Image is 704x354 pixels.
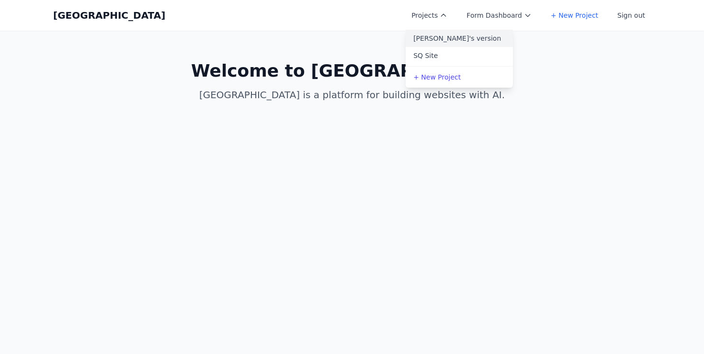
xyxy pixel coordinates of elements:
h1: Welcome to [GEOGRAPHIC_DATA] [168,61,536,80]
p: [GEOGRAPHIC_DATA] is a platform for building websites with AI. [168,88,536,102]
a: + New Project [406,69,513,86]
button: Sign out [612,7,651,24]
button: Form Dashboard [461,7,537,24]
button: Projects [406,7,453,24]
a: + New Project [545,7,604,24]
a: [GEOGRAPHIC_DATA] [53,9,165,22]
a: SQ Site [406,47,513,64]
a: [PERSON_NAME]'s version [406,30,513,47]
